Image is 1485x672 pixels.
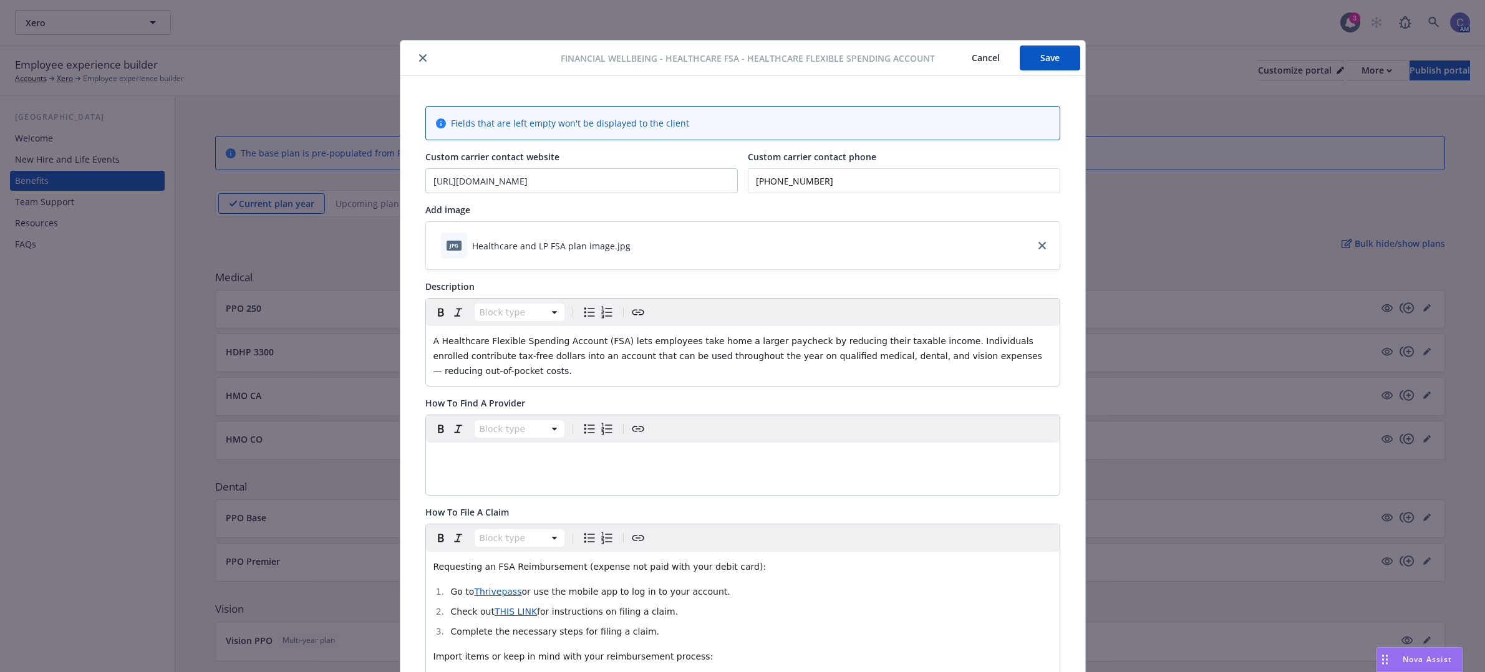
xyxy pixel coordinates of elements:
button: Create link [629,304,647,321]
span: Import items or keep in mind with your reimbursement process: [433,651,713,661]
a: close [1035,238,1050,253]
div: editable markdown [426,443,1060,473]
div: toggle group [581,420,616,438]
span: Financial Wellbeing - HealthCare FSA - Healthcare Flexible Spending Account [561,52,935,65]
button: Block type [475,420,564,438]
button: download file [636,239,646,252]
button: Numbered list [598,420,616,438]
button: Cancel [952,46,1020,70]
span: Requesting an FSA Reimbursement (expense not paid with your debit card): [433,562,767,572]
button: Italic [450,420,467,438]
button: Block type [475,304,564,321]
button: Create link [629,529,647,547]
button: Bold [432,304,450,321]
span: Custom carrier contact website [425,151,559,163]
span: Check out [450,607,494,617]
span: Add image [425,204,470,216]
span: Complete the necessary steps for filing a claim. [450,626,659,636]
button: Numbered list [598,304,616,321]
span: How To File A Claim [425,506,509,518]
div: Drag to move [1377,648,1393,671]
button: Bulleted list [581,420,598,438]
span: Custom carrier contact phone [748,151,876,163]
span: for instructions on filing a claim. [537,607,678,617]
button: Bulleted list [581,529,598,547]
button: Bulleted list [581,304,598,321]
button: Block type [475,529,564,547]
span: Go to [450,587,474,597]
span: Fields that are left empty won't be displayed to the client [451,117,689,130]
span: How To Find A Provider [425,397,525,409]
div: editable markdown [426,326,1060,386]
span: Nova Assist [1403,654,1452,665]
a: THIS LINK [495,607,537,617]
span: jpg [447,241,462,250]
button: Create link [629,420,647,438]
a: Thrivepass [474,587,521,597]
div: toggle group [581,529,616,547]
button: Bold [432,529,450,547]
span: A Healthcare Flexible Spending Account (FSA) lets employees take home a larger paycheck by reduci... [433,336,1045,376]
button: Save [1020,46,1080,70]
button: Italic [450,304,467,321]
div: toggle group [581,304,616,321]
button: Bold [432,420,450,438]
button: Numbered list [598,529,616,547]
button: Nova Assist [1376,647,1463,672]
button: Italic [450,529,467,547]
div: Healthcare and LP FSA plan image.jpg [472,239,631,252]
input: Add custom carrier contact website [426,169,737,193]
span: or use the mobile app to log in to your account. [521,587,730,597]
input: Add custom carrier contact phone [748,168,1060,193]
button: close [415,50,430,65]
span: Description [425,281,475,292]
